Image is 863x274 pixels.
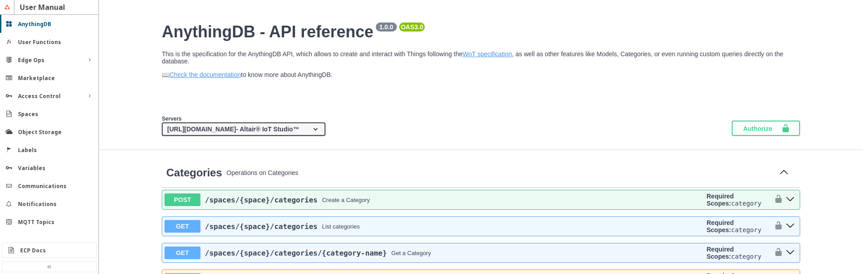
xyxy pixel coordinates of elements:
[707,193,734,207] b: Required Scopes:
[162,50,800,65] p: This is the specification for the AnythingDB API, which allows to create and interact with Things...
[731,226,761,234] code: category
[227,169,772,176] p: Operations on Categories
[162,22,800,41] h2: AnythingDB - API reference
[783,194,797,206] button: post ​/spaces​/{space}​/categories
[322,223,360,230] div: List categories
[770,246,783,260] button: authorization button unlocked
[777,166,791,180] button: Collapse operation
[731,200,761,207] code: category
[322,197,369,203] div: Create a Category
[378,23,395,31] pre: 1.0.0
[783,247,797,259] button: get ​/spaces​/{space}​/categories​/{category-name}
[205,249,387,257] a: /spaces/{space}/categories/{category-name}
[165,220,703,233] button: GET/spaces/{space}/categoriesList categories
[165,247,200,259] span: GET
[463,50,512,58] a: WoT specification
[731,253,761,260] code: category
[783,220,797,232] button: get ​/spaces​/{space}​/categories
[165,193,703,206] button: POST/spaces/{space}/categoriesCreate a Category
[205,222,317,231] span: /spaces /{space} /categories
[770,193,783,207] button: authorization button unlocked
[165,247,703,259] button: GET/spaces/{space}/categories/{category-name}Get a Category
[732,121,800,136] button: Authorize
[162,71,800,78] p: 📖 to know more about AnythingDB.
[165,193,200,206] span: POST
[165,220,200,233] span: GET
[770,219,783,234] button: authorization button unlocked
[401,23,423,31] pre: OAS 3.0
[391,250,431,256] div: Get a Category
[205,222,317,231] a: /spaces/{space}/categories
[743,124,781,133] span: Authorize
[166,166,222,179] a: Categories
[169,71,241,78] a: Check the documentation
[205,249,387,257] span: /spaces /{space} /categories /{category-name}
[205,196,317,204] span: /spaces /{space} /categories
[205,196,317,204] a: /spaces/{space}/categories
[162,116,182,122] span: Servers
[707,219,734,234] b: Required Scopes:
[707,246,734,260] b: Required Scopes:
